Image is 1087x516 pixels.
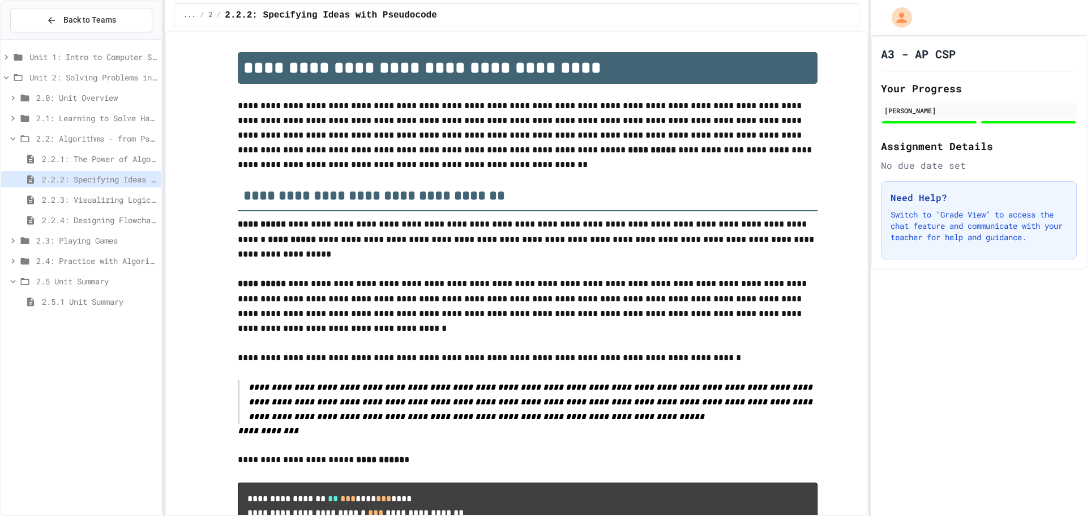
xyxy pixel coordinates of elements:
[42,214,157,226] span: 2.2.4: Designing Flowcharts
[884,105,1073,116] div: [PERSON_NAME]
[42,194,157,206] span: 2.2.3: Visualizing Logic with Flowcharts
[29,51,157,63] span: Unit 1: Intro to Computer Science
[225,8,436,22] span: 2.2.2: Specifying Ideas with Pseudocode
[880,5,915,31] div: My Account
[993,421,1076,470] iframe: chat widget
[891,191,1067,204] h3: Need Help?
[881,80,1077,96] h2: Your Progress
[200,11,204,20] span: /
[42,296,157,308] span: 2.5.1 Unit Summary
[36,92,157,104] span: 2.0: Unit Overview
[36,133,157,144] span: 2.2: Algorithms - from Pseudocode to Flowcharts
[36,234,157,246] span: 2.3: Playing Games
[209,11,212,20] span: 2.2: Algorithms - from Pseudocode to Flowcharts
[63,14,116,26] span: Back to Teams
[183,11,196,20] span: ...
[42,153,157,165] span: 2.2.1: The Power of Algorithms
[36,275,157,287] span: 2.5 Unit Summary
[881,138,1077,154] h2: Assignment Details
[36,112,157,124] span: 2.1: Learning to Solve Hard Problems
[42,173,157,185] span: 2.2.2: Specifying Ideas with Pseudocode
[36,255,157,267] span: 2.4: Practice with Algorithms
[1039,471,1076,505] iframe: chat widget
[10,8,152,32] button: Back to Teams
[881,46,956,62] h1: A3 - AP CSP
[29,71,157,83] span: Unit 2: Solving Problems in Computer Science
[881,159,1077,172] div: No due date set
[891,209,1067,243] p: Switch to "Grade View" to access the chat feature and communicate with your teacher for help and ...
[216,11,220,20] span: /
